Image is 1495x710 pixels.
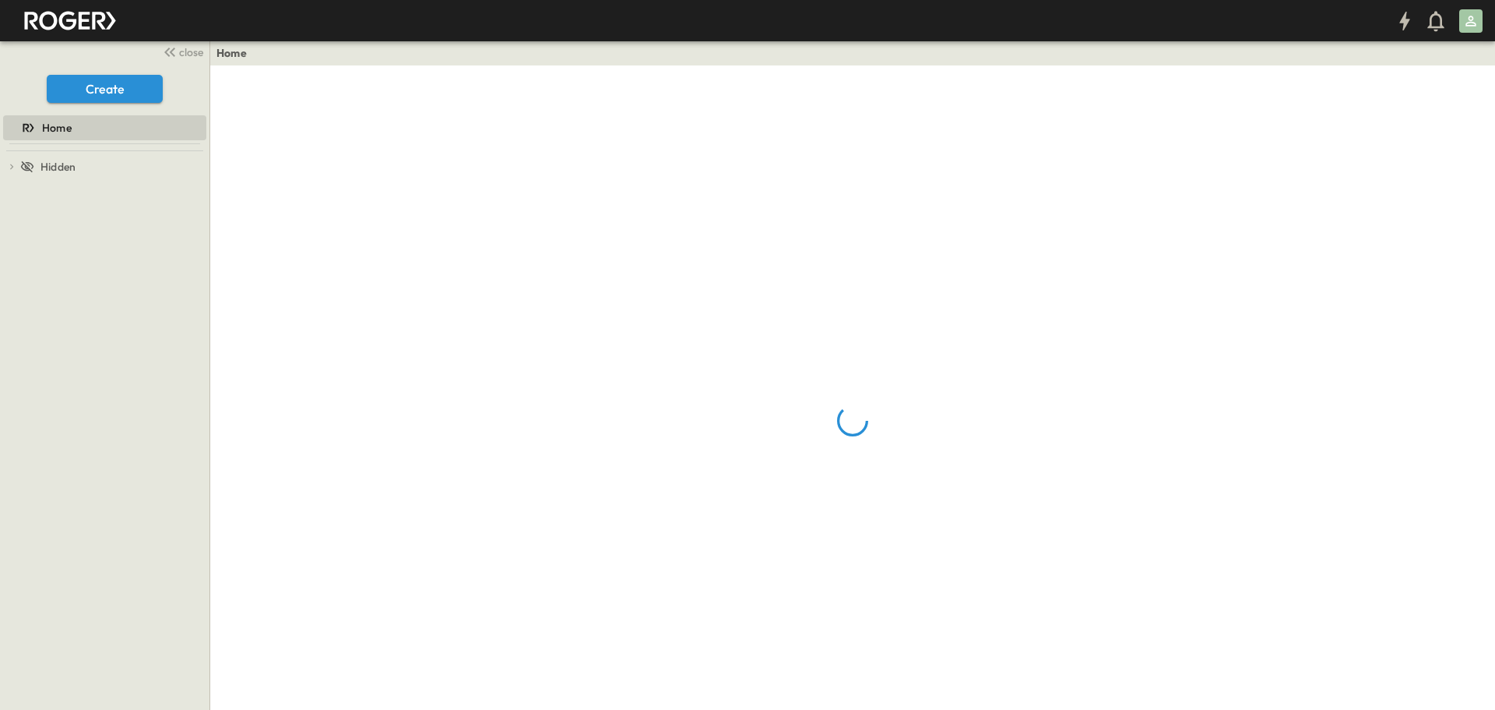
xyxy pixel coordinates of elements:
[42,120,72,136] span: Home
[3,117,203,139] a: Home
[47,75,163,103] button: Create
[157,41,206,62] button: close
[216,45,256,61] nav: breadcrumbs
[216,45,247,61] a: Home
[40,159,76,175] span: Hidden
[179,44,203,60] span: close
